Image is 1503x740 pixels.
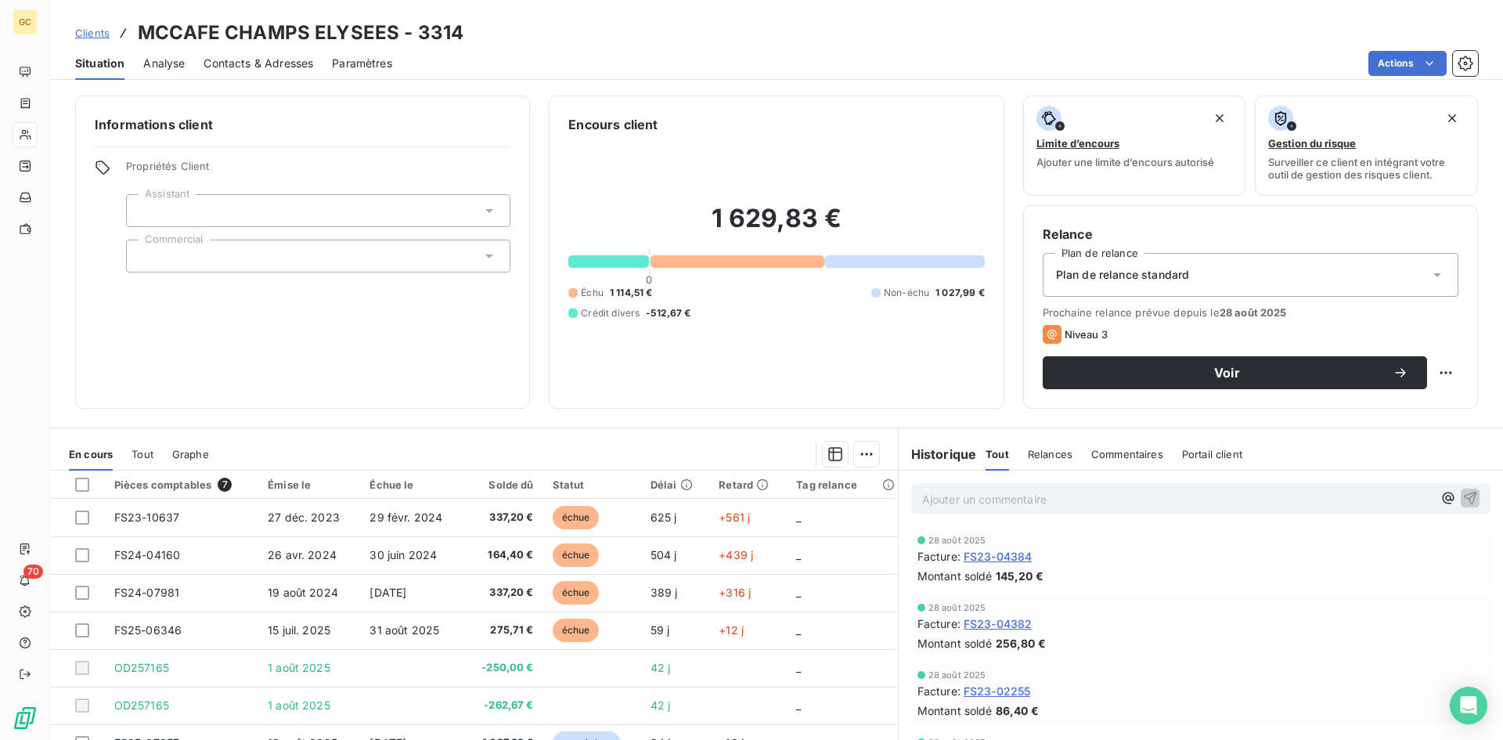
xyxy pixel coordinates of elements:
[473,547,534,563] span: 164,40 €
[473,478,534,491] div: Solde dû
[964,548,1033,565] span: FS23-04384
[719,623,744,637] span: +12 j
[1255,96,1478,196] button: Gestion du risqueSurveiller ce client en intégrant votre outil de gestion des risques client.
[473,698,534,713] span: -262,67 €
[796,511,801,524] span: _
[114,623,182,637] span: FS25-06346
[114,511,180,524] span: FS23-10637
[268,548,337,561] span: 26 avr. 2024
[1220,306,1287,319] span: 28 août 2025
[651,698,671,712] span: 42 j
[917,683,961,699] span: Facture :
[268,623,330,637] span: 15 juil. 2025
[75,27,110,39] span: Clients
[369,586,406,599] span: [DATE]
[651,623,670,637] span: 59 j
[719,511,750,524] span: +561 j
[172,448,209,460] span: Graphe
[796,698,801,712] span: _
[114,661,169,674] span: OD257165
[138,19,463,47] h3: MCCAFE CHAMPS ELYSEES - 3314
[473,660,534,676] span: -250,00 €
[996,635,1046,652] span: 256,80 €
[996,702,1039,719] span: 86,40 €
[268,511,340,524] span: 27 déc. 2023
[581,306,640,320] span: Crédit divers
[719,548,753,561] span: +439 j
[917,548,961,565] span: Facture :
[332,56,392,71] span: Paramètres
[75,56,124,71] span: Situation
[651,661,671,674] span: 42 j
[126,160,510,182] span: Propriétés Client
[651,478,700,491] div: Délai
[473,510,534,525] span: 337,20 €
[1043,306,1458,319] span: Prochaine relance prévue depuis le
[884,286,929,300] span: Non-échu
[899,445,977,464] h6: Historique
[796,586,801,599] span: _
[95,115,510,134] h6: Informations client
[646,306,690,320] span: -512,67 €
[553,478,632,491] div: Statut
[369,511,442,524] span: 29 févr. 2024
[143,56,185,71] span: Analyse
[553,506,600,529] span: échue
[796,661,801,674] span: _
[935,286,985,300] span: 1 027,99 €
[928,536,986,545] span: 28 août 2025
[13,706,38,731] img: Logo LeanPay
[23,565,43,579] span: 70
[1061,366,1393,379] span: Voir
[651,586,678,599] span: 389 j
[204,56,313,71] span: Contacts & Adresses
[1368,51,1447,76] button: Actions
[114,586,180,599] span: FS24-07981
[646,273,652,286] span: 0
[917,635,993,652] span: Montant soldé
[1450,687,1487,724] div: Open Intercom Messenger
[719,586,751,599] span: +316 j
[114,478,249,492] div: Pièces comptables
[796,623,801,637] span: _
[553,581,600,605] span: échue
[268,478,351,491] div: Émise le
[917,568,993,584] span: Montant soldé
[1065,328,1108,341] span: Niveau 3
[964,615,1033,632] span: FS23-04382
[114,548,181,561] span: FS24-04160
[1043,225,1458,244] h6: Relance
[1028,448,1072,460] span: Relances
[473,623,534,638] span: 275,71 €
[581,286,604,300] span: Échu
[796,478,888,491] div: Tag relance
[1036,137,1119,150] span: Limite d’encours
[996,568,1043,584] span: 145,20 €
[218,478,232,492] span: 7
[796,548,801,561] span: _
[1182,448,1242,460] span: Portail client
[369,623,439,637] span: 31 août 2025
[114,698,169,712] span: OD257165
[568,203,984,250] h2: 1 629,83 €
[1036,156,1214,168] span: Ajouter une limite d’encours autorisé
[139,249,152,263] input: Ajouter une valeur
[268,661,330,674] span: 1 août 2025
[268,586,338,599] span: 19 août 2024
[917,615,961,632] span: Facture :
[132,448,153,460] span: Tout
[917,702,993,719] span: Montant soldé
[928,670,986,680] span: 28 août 2025
[473,585,534,601] span: 337,20 €
[568,115,658,134] h6: Encours client
[369,478,454,491] div: Échue le
[928,603,986,612] span: 28 août 2025
[1023,96,1246,196] button: Limite d’encoursAjouter une limite d’encours autorisé
[369,548,437,561] span: 30 juin 2024
[1268,137,1356,150] span: Gestion du risque
[651,548,677,561] span: 504 j
[268,698,330,712] span: 1 août 2025
[1043,356,1427,389] button: Voir
[1268,156,1465,181] span: Surveiller ce client en intégrant votre outil de gestion des risques client.
[651,511,677,524] span: 625 j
